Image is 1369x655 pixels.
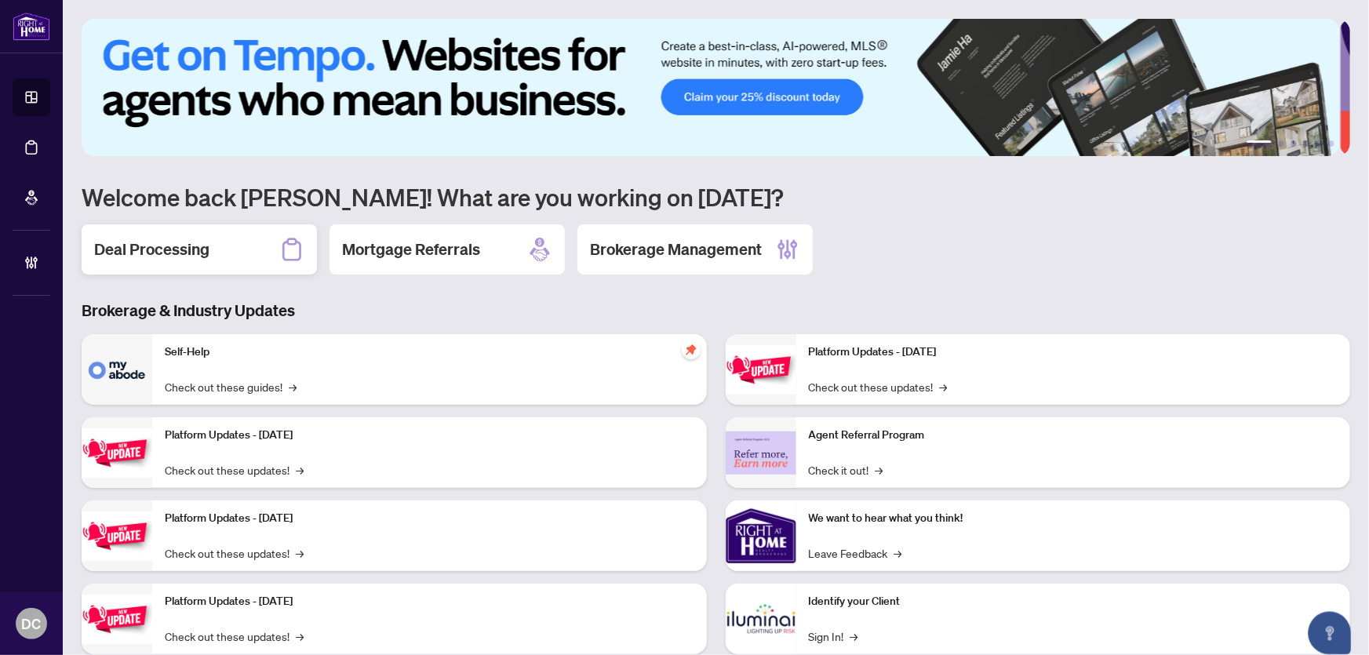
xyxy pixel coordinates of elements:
[94,238,209,260] h2: Deal Processing
[809,628,858,645] a: Sign In!→
[165,461,304,479] a: Check out these updates!→
[1306,600,1353,647] button: Open asap
[13,12,50,41] img: logo
[682,340,701,359] span: pushpin
[165,378,297,395] a: Check out these guides!→
[1247,140,1272,147] button: 1
[1291,140,1297,147] button: 3
[809,427,1338,444] p: Agent Referral Program
[165,344,694,361] p: Self-Help
[726,431,796,475] img: Agent Referral Program
[876,461,883,479] span: →
[165,510,694,527] p: Platform Updates - [DATE]
[296,461,304,479] span: →
[1303,140,1309,147] button: 4
[342,238,480,260] h2: Mortgage Referrals
[726,345,796,395] img: Platform Updates - June 23, 2025
[809,344,1338,361] p: Platform Updates - [DATE]
[165,628,304,645] a: Check out these updates!→
[590,238,762,260] h2: Brokerage Management
[940,378,948,395] span: →
[809,544,902,562] a: Leave Feedback→
[82,334,152,405] img: Self-Help
[726,500,796,571] img: We want to hear what you think!
[809,510,1338,527] p: We want to hear what you think!
[726,584,796,654] img: Identify your Client
[82,300,1350,322] h3: Brokerage & Industry Updates
[82,595,152,644] img: Platform Updates - July 8, 2025
[1278,140,1284,147] button: 2
[22,613,42,635] span: DC
[809,593,1338,610] p: Identify your Client
[850,628,858,645] span: →
[809,378,948,395] a: Check out these updates!→
[296,544,304,562] span: →
[1328,140,1334,147] button: 6
[165,544,304,562] a: Check out these updates!→
[165,593,694,610] p: Platform Updates - [DATE]
[809,461,883,479] a: Check it out!→
[82,511,152,561] img: Platform Updates - July 21, 2025
[82,428,152,478] img: Platform Updates - September 16, 2025
[1316,140,1322,147] button: 5
[296,628,304,645] span: →
[82,182,1350,212] h1: Welcome back [PERSON_NAME]! What are you working on [DATE]?
[289,378,297,395] span: →
[165,427,694,444] p: Platform Updates - [DATE]
[894,544,902,562] span: →
[82,19,1340,156] img: Slide 0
